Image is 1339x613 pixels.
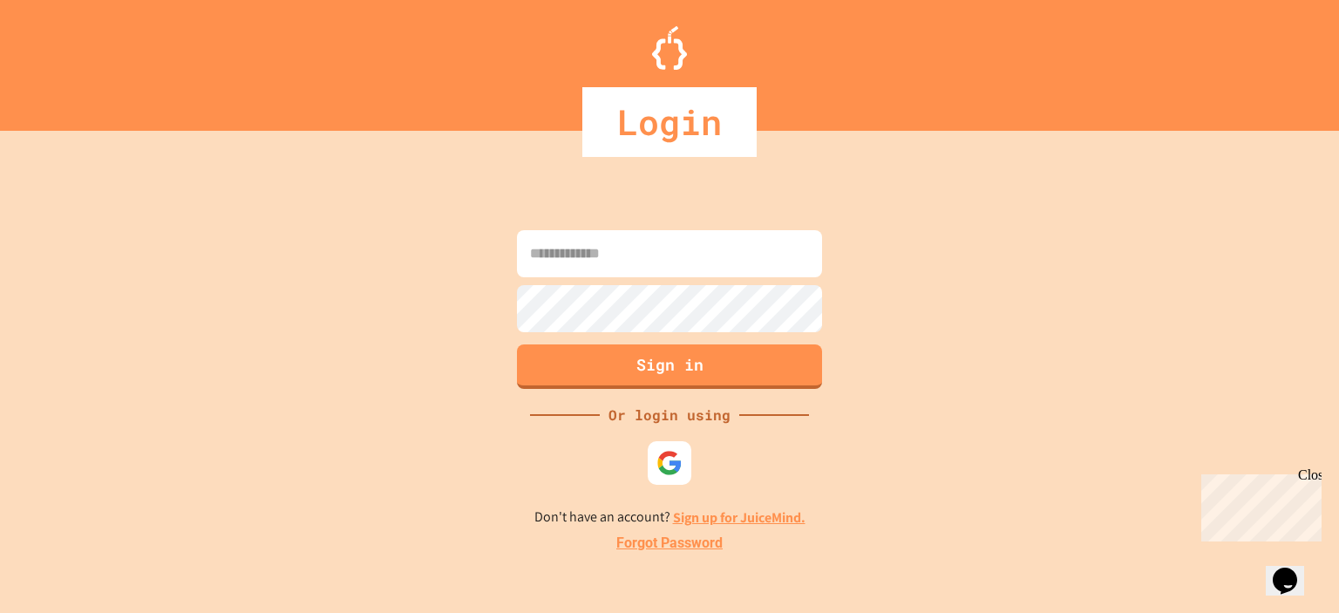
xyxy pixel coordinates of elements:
div: Or login using [600,405,739,426]
p: Don't have an account? [534,507,805,528]
div: Chat with us now!Close [7,7,120,111]
img: Logo.svg [652,26,687,70]
a: Forgot Password [616,533,723,554]
button: Sign in [517,344,822,389]
div: Login [582,87,757,157]
img: google-icon.svg [656,450,683,476]
a: Sign up for JuiceMind. [673,508,805,527]
iframe: chat widget [1266,543,1322,596]
iframe: chat widget [1194,467,1322,541]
